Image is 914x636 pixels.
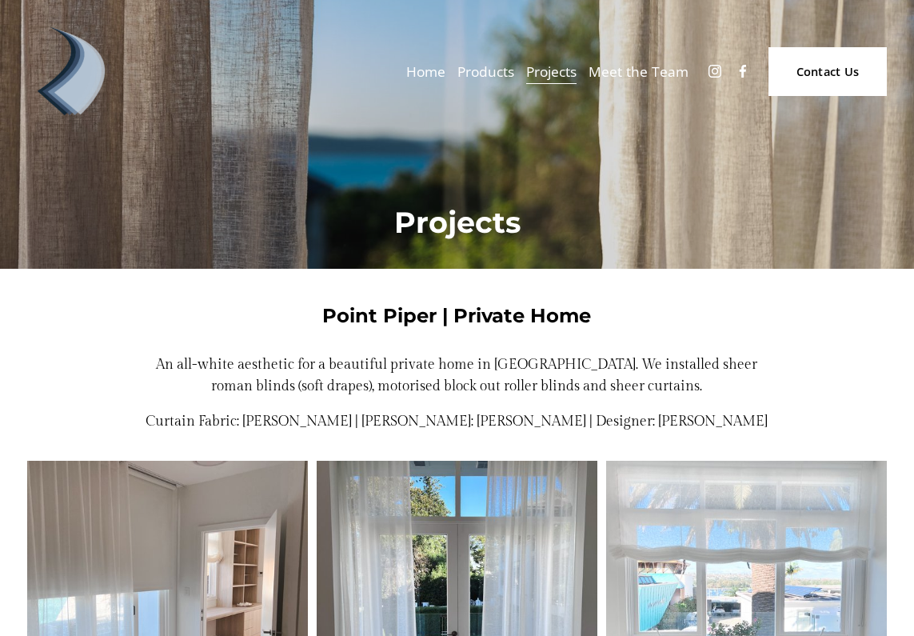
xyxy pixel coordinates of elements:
a: Facebook [735,63,751,79]
a: Instagram [707,63,723,79]
span: Products [457,59,514,84]
a: Contact Us [768,47,886,96]
a: folder dropdown [457,58,514,86]
a: Home [406,58,445,86]
img: Debonair | Curtains, Blinds, Shutters &amp; Awnings [27,27,115,115]
a: Meet the Team [589,58,688,86]
h4: Point Piper | Private Home [135,302,780,329]
h1: Projects [242,203,672,242]
p: An all-white aesthetic for a beautiful private home in [GEOGRAPHIC_DATA]. We installed sheer roma... [135,354,780,399]
p: Curtain Fabric: [PERSON_NAME] | [PERSON_NAME]: [PERSON_NAME] | Designer: [PERSON_NAME] [135,411,780,434]
a: Projects [526,58,577,86]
